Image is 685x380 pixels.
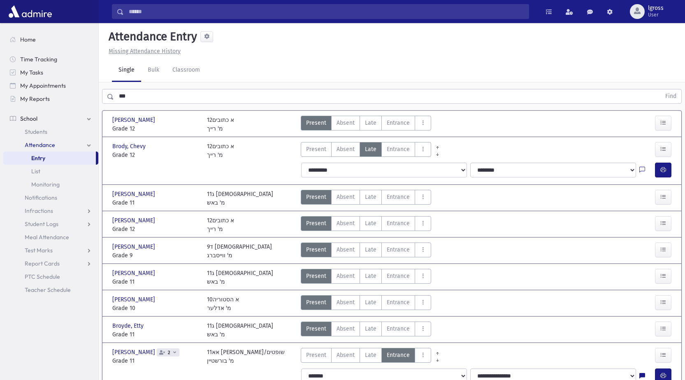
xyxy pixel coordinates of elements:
span: [PERSON_NAME] [112,269,157,277]
div: AttTypes [301,295,431,312]
span: Grade 11 [112,330,199,339]
span: List [31,168,40,175]
span: Late [365,193,376,201]
span: Late [365,245,376,254]
a: Monitoring [3,178,98,191]
span: Entrance [387,298,410,307]
span: [PERSON_NAME] [112,242,157,251]
span: Absent [337,145,355,154]
span: 2 [166,350,172,355]
span: Students [25,128,47,135]
span: Entrance [387,272,410,280]
span: School [20,115,37,122]
div: 11ג [DEMOGRAPHIC_DATA] מ' באש [207,190,273,207]
div: AttTypes [301,116,431,133]
div: 12א כתובים מ' רייך [207,216,234,233]
a: Single [112,59,141,82]
span: Entrance [387,119,410,127]
div: 11ג [DEMOGRAPHIC_DATA] מ' באש [207,269,273,286]
div: AttTypes [301,190,431,207]
span: Grade 12 [112,225,199,233]
span: Grade 12 [112,124,199,133]
div: 12א כתובים מ' רייך [207,116,234,133]
span: Notifications [25,194,57,201]
div: 12א כתובים מ' רייך [207,142,234,159]
a: Students [3,125,98,138]
div: AttTypes [301,348,431,365]
a: Notifications [3,191,98,204]
span: Grade 9 [112,251,199,260]
a: Time Tracking [3,53,98,66]
span: [PERSON_NAME] [112,348,157,357]
div: AttTypes [301,216,431,233]
span: Present [306,351,326,359]
span: My Appointments [20,82,66,89]
div: AttTypes [301,269,431,286]
span: Grade 11 [112,277,199,286]
h5: Attendance Entry [105,30,197,44]
button: Find [660,89,681,103]
span: Grade 12 [112,151,199,159]
span: Present [306,193,326,201]
span: Grade 10 [112,304,199,312]
a: Test Marks [3,244,98,257]
a: Bulk [141,59,166,82]
span: [PERSON_NAME] [112,190,157,198]
span: Entrance [387,219,410,228]
a: Classroom [166,59,207,82]
span: Entry [31,154,45,162]
span: Absent [337,351,355,359]
span: My Tasks [20,69,43,76]
span: Late [365,351,376,359]
span: Absent [337,219,355,228]
a: Entry [3,152,96,165]
span: Meal Attendance [25,233,69,241]
span: Late [365,324,376,333]
span: Present [306,324,326,333]
u: Missing Attendance History [109,48,181,55]
span: Entrance [387,324,410,333]
span: Absent [337,193,355,201]
span: My Reports [20,95,50,103]
div: 9ד [DEMOGRAPHIC_DATA] מ' ווייסברג [207,242,272,260]
span: Late [365,272,376,280]
div: אא11 [PERSON_NAME]/שופטים מ' בורשטיין [207,348,285,365]
span: lgross [648,5,664,12]
span: Absent [337,119,355,127]
span: Present [306,298,326,307]
span: Absent [337,324,355,333]
span: Test Marks [25,247,53,254]
span: Absent [337,245,355,254]
span: Time Tracking [20,56,57,63]
div: 10א הסטוריה מ' אדלער [207,295,239,312]
span: Present [306,119,326,127]
span: Brody, Chevy [112,142,147,151]
span: Grade 11 [112,198,199,207]
input: Search [124,4,529,19]
span: User [648,12,664,18]
span: Absent [337,298,355,307]
span: Late [365,298,376,307]
span: Entrance [387,145,410,154]
a: Report Cards [3,257,98,270]
span: [PERSON_NAME] [112,116,157,124]
a: Student Logs [3,217,98,231]
span: Infractions [25,207,53,214]
span: Broyde, Etty [112,322,145,330]
span: Teacher Schedule [25,286,71,294]
span: Present [306,272,326,280]
a: My Appointments [3,79,98,92]
a: Missing Attendance History [105,48,181,55]
img: AdmirePro [7,3,54,20]
a: My Tasks [3,66,98,79]
span: Present [306,245,326,254]
a: Meal Attendance [3,231,98,244]
span: Late [365,145,376,154]
span: [PERSON_NAME] [112,295,157,304]
div: AttTypes [301,242,431,260]
span: Entrance [387,245,410,254]
span: Student Logs [25,220,58,228]
a: List [3,165,98,178]
span: Absent [337,272,355,280]
div: 11ג [DEMOGRAPHIC_DATA] מ' באש [207,322,273,339]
